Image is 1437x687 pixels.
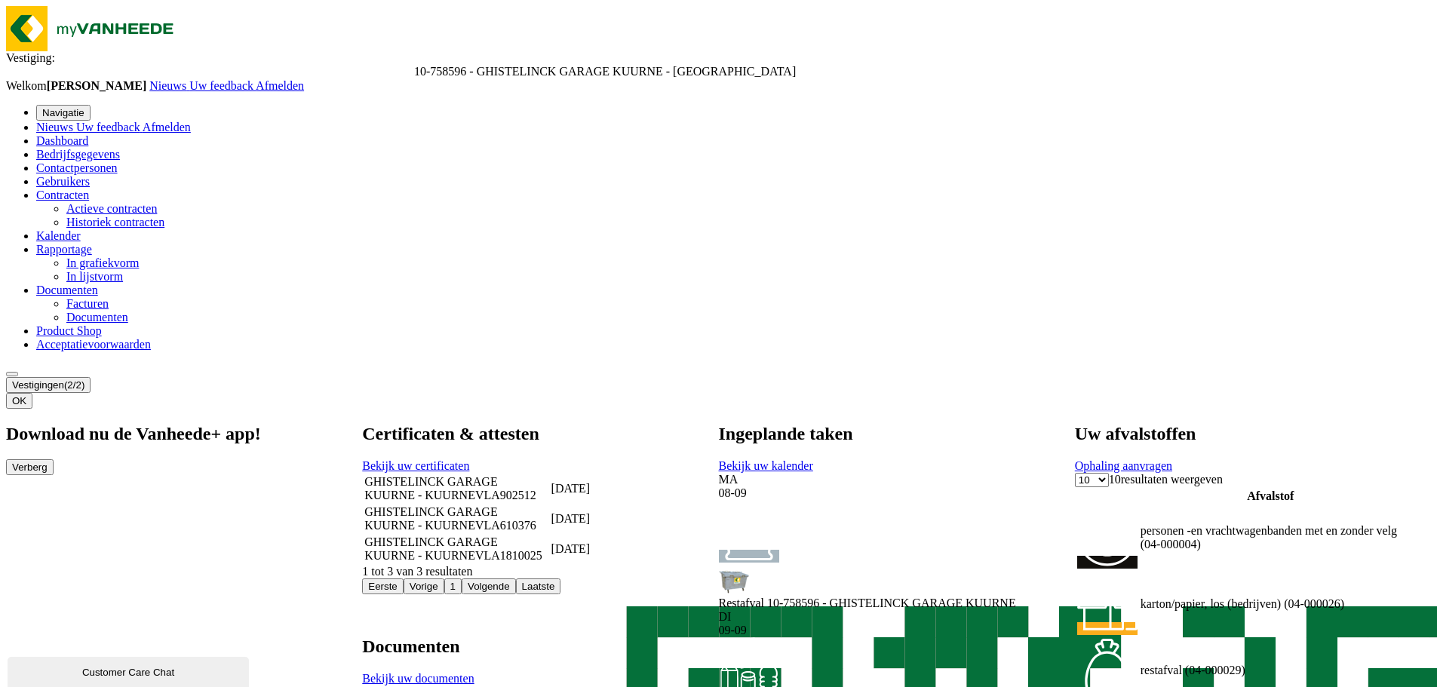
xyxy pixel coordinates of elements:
[36,229,81,242] a: Kalender
[475,549,542,562] span: VLA1810025
[12,379,84,391] span: Vestigingen
[719,624,1205,637] div: 09-09
[6,51,55,64] span: Vestiging:
[364,475,497,501] span: GHISTELINCK GARAGE KUURNE - KUURNE
[551,474,620,503] td: [DATE]
[66,270,123,283] a: In lijstvorm
[36,284,98,296] a: Documenten
[719,424,1205,444] h2: Ingeplande taken
[551,505,620,533] td: [DATE]
[66,311,128,324] a: Documenten
[6,79,149,92] span: Welkom
[64,379,84,391] count: (2/2)
[1247,489,1294,502] span: Afvalstof
[36,134,88,147] a: Dashboard
[36,121,73,133] span: Nieuws
[475,519,536,532] span: VLA610376
[1140,505,1402,570] td: personen -en vrachtwagenbanden met en zonder velg (04-000004)
[462,578,516,594] button: Next
[6,6,187,51] img: myVanheede
[36,189,89,201] a: Contracten
[76,121,140,133] span: Uw feedback
[189,79,253,92] span: Uw feedback
[1075,459,1172,472] a: Ophaling aanvragen
[364,535,497,562] span: GHISTELINCK GARAGE KUURNE - KUURNE
[36,148,120,161] a: Bedrijfsgegevens
[8,654,252,687] iframe: chat widget
[36,338,151,351] a: Acceptatievoorwaarden
[47,79,146,92] strong: [PERSON_NAME]
[767,597,1016,609] span: 10-758596 - GHISTELINCK GARAGE KUURNE
[362,578,404,594] button: First
[414,65,796,78] span: 10-758596 - GHISTELINCK GARAGE KUURNE - KUURNE
[149,79,186,92] span: Nieuws
[404,578,444,594] button: Previous
[362,636,544,657] h2: Documenten
[66,256,139,269] a: In grafiekvorm
[362,578,667,594] nav: pagination
[1121,473,1223,486] label: resultaten weergeven
[149,79,189,92] a: Nieuws
[1140,572,1402,636] td: karton/papier, los (bedrijven) (04-000026)
[719,486,1205,500] div: 08-09
[719,597,764,609] span: Restafval
[36,161,118,174] a: Contactpersonen
[516,578,561,594] button: Last
[551,535,620,563] td: [DATE]
[1109,473,1121,486] span: 10
[6,459,54,475] button: Verberg
[362,672,474,685] a: Bekijk uw documenten
[36,175,90,188] a: Gebruikers
[719,563,749,593] img: WB-2500-GAL-GY-01
[362,565,667,578] div: 1 tot 3 van 3 resultaten
[364,505,497,532] span: GHISTELINCK GARAGE KUURNE - KUURNE
[444,578,462,594] button: 1
[36,243,92,256] a: Rapportage
[36,121,76,133] a: Nieuws
[36,105,91,121] button: Navigatie
[12,462,48,473] span: Verberg
[719,473,1205,486] div: MA
[66,297,109,310] a: Facturen
[76,121,143,133] a: Uw feedback
[6,377,91,393] button: Vestigingen(2/2)
[143,121,191,133] a: Afmelden
[6,393,32,409] button: OK
[475,489,536,501] span: VLA902512
[1075,424,1403,444] h2: Uw afvalstoffen
[362,459,469,472] a: Bekijk uw certificaten
[189,79,256,92] a: Uw feedback
[256,79,304,92] a: Afmelden
[36,324,102,337] a: Product Shop
[66,202,157,215] a: Actieve contracten
[42,107,84,118] span: Navigatie
[66,216,164,228] a: Historiek contracten
[719,459,813,472] a: Bekijk uw kalender
[362,424,667,444] h2: Certificaten & attesten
